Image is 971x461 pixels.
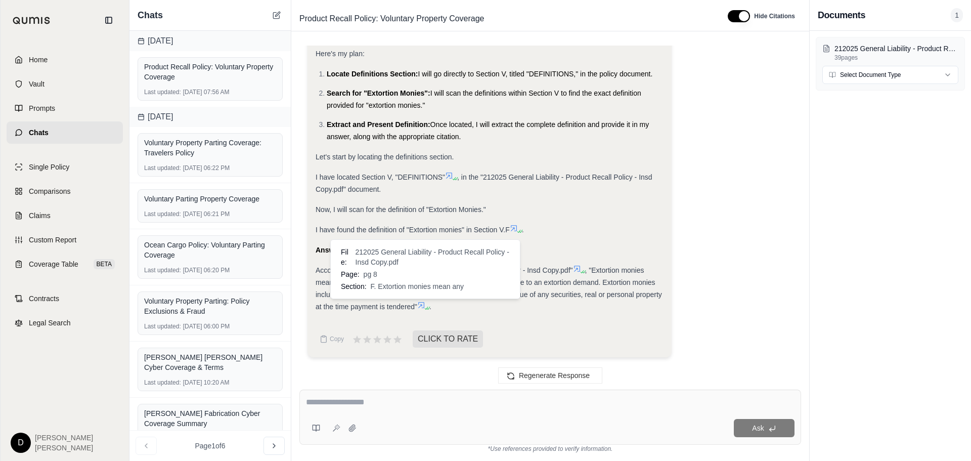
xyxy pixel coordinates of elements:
[734,419,795,437] button: Ask
[144,164,181,172] span: Last updated:
[29,259,78,269] span: Coverage Table
[144,164,276,172] div: [DATE] 06:22 PM
[144,62,276,82] div: Product Recall Policy: Voluntary Property Coverage
[29,235,76,245] span: Custom Report
[327,70,418,78] span: Locate Definitions Section:
[29,162,69,172] span: Single Policy
[327,120,649,141] span: Once located, I will extract the complete definition and provide it in my answer, along with the ...
[144,88,181,96] span: Last updated:
[418,70,652,78] span: I will go directly to Section V, titled "DEFINITIONS," in the policy document.
[316,173,652,193] span: , in the "212025 General Liability - Product Recall Policy - Insd Copy.pdf" document.
[7,312,123,334] a: Legal Search
[356,247,510,267] span: 212025 General Liability - Product Recall Policy - Insd Copy.pdf
[7,121,123,144] a: Chats
[316,153,454,161] span: Let's start by locating the definitions section.
[144,138,276,158] div: Voluntary Property Parting Coverage: Travelers Policy
[341,269,360,279] span: Page:
[271,9,283,21] button: New Chat
[316,205,486,214] span: Now, I will scan for the definition of "Extortion Monies."
[752,424,764,432] span: Ask
[29,103,55,113] span: Prompts
[144,266,181,274] span: Last updated:
[29,55,48,65] span: Home
[7,229,123,251] a: Custom Report
[7,97,123,119] a: Prompts
[29,294,59,304] span: Contracts
[818,8,865,22] h3: Documents
[195,441,226,451] span: Page 1 of 6
[144,88,276,96] div: [DATE] 07:56 AM
[341,281,367,291] span: Section:
[29,211,51,221] span: Claims
[35,443,93,453] span: [PERSON_NAME]
[429,303,431,311] span: .
[951,8,963,22] span: 1
[144,194,276,204] div: Voluntary Parting Property Coverage
[13,17,51,24] img: Qumis Logo
[29,318,71,328] span: Legal Search
[295,11,716,27] div: Edit Title
[316,246,343,254] strong: Answer:
[29,128,49,138] span: Chats
[295,11,489,27] span: Product Recall Policy: Voluntary Property Coverage
[327,89,641,109] span: I will scan the definitions within Section V to find the exact definition provided for "extortion...
[341,247,351,267] span: File:
[522,226,524,234] span: .
[7,287,123,310] a: Contracts
[498,367,602,384] button: Regenerate Response
[834,54,958,62] p: 39 pages
[316,226,510,234] span: I have found the definition of "Extortion monies" in Section V.F
[299,445,801,453] div: *Use references provided to verify information.
[144,210,276,218] div: [DATE] 06:21 PM
[35,433,93,443] span: [PERSON_NAME]
[144,240,276,260] div: Ocean Cargo Policy: Voluntary Parting Coverage
[316,173,445,181] span: I have located Section V, "DEFINITIONS"
[144,210,181,218] span: Last updated:
[144,408,276,429] div: [PERSON_NAME] Fabrication Cyber Coverage Summary
[144,352,276,372] div: [PERSON_NAME] [PERSON_NAME] Cyber Coverage & Terms
[316,329,348,349] button: Copy
[413,330,483,348] span: CLICK TO RATE
[330,335,344,343] span: Copy
[7,73,123,95] a: Vault
[371,281,464,291] span: F. Extortion monies mean any
[144,379,181,387] span: Last updated:
[144,322,181,330] span: Last updated:
[834,44,958,54] p: 212025 General Liability - Product Recall Policy - Insd Copy.pdf
[129,31,291,51] div: [DATE]
[29,79,45,89] span: Vault
[519,371,590,380] span: Regenerate Response
[7,49,123,71] a: Home
[101,12,117,28] button: Collapse sidebar
[7,156,123,178] a: Single Policy
[316,266,662,311] span: , "Extortion monies mean any monies you have paid in compliance with or in response to an extorti...
[754,12,795,20] span: Hide Citations
[364,269,377,279] span: pg 8
[144,322,276,330] div: [DATE] 06:00 PM
[138,8,163,22] span: Chats
[94,259,115,269] span: BETA
[316,266,573,274] span: According to the "212025 General Liability - Product Recall Policy - Insd Copy.pdf"
[327,120,430,129] span: Extract and Present Definition:
[144,379,276,387] div: [DATE] 10:20 AM
[11,433,31,453] div: D
[29,186,70,196] span: Comparisons
[327,89,430,97] span: Search for "Extortion Monies":
[144,296,276,316] div: Voluntary Property Parting: Policy Exclusions & Fraud
[7,180,123,202] a: Comparisons
[7,204,123,227] a: Claims
[144,266,276,274] div: [DATE] 06:20 PM
[316,50,365,58] span: Here's my plan:
[129,107,291,127] div: [DATE]
[822,44,958,62] button: 212025 General Liability - Product Recall Policy - Insd Copy.pdf39pages
[7,253,123,275] a: Coverage TableBETA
